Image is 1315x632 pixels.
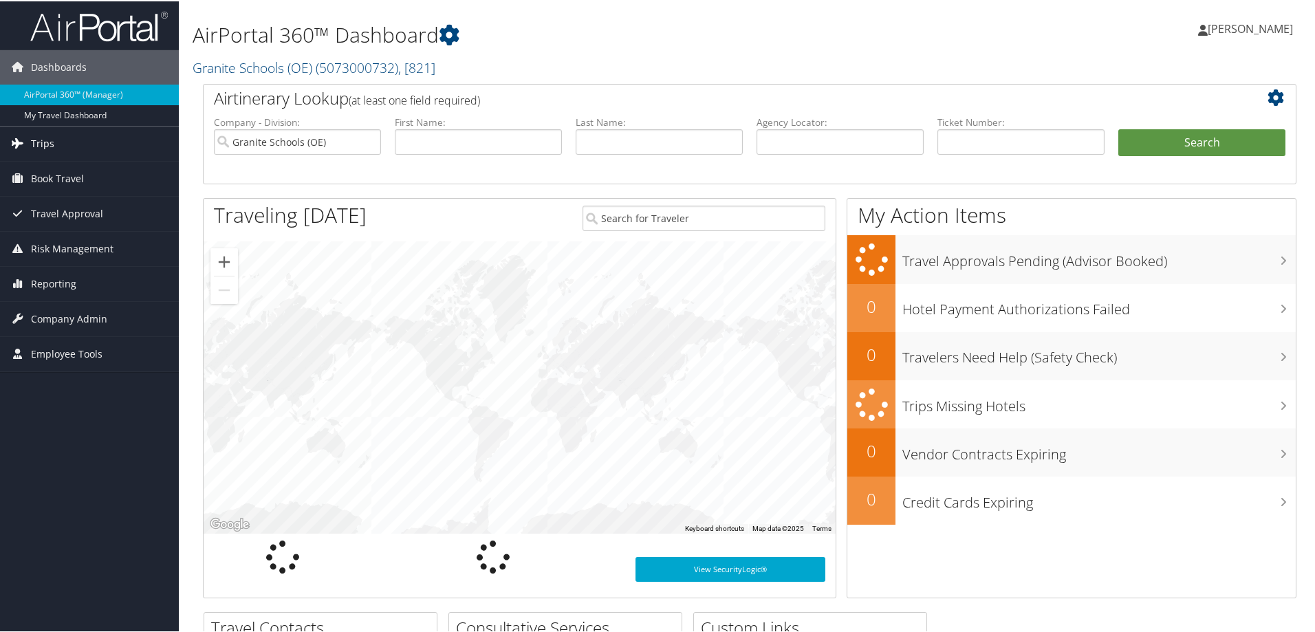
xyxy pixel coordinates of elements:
[847,294,895,317] h2: 0
[902,340,1296,366] h3: Travelers Need Help (Safety Check)
[937,114,1105,128] label: Ticket Number:
[902,437,1296,463] h3: Vendor Contracts Expiring
[214,199,367,228] h1: Traveling [DATE]
[685,523,744,532] button: Keyboard shortcuts
[398,57,435,76] span: , [ 821 ]
[1208,20,1293,35] span: [PERSON_NAME]
[847,283,1296,331] a: 0Hotel Payment Authorizations Failed
[757,114,924,128] label: Agency Locator:
[193,19,935,48] h1: AirPortal 360™ Dashboard
[583,204,825,230] input: Search for Traveler
[210,275,238,303] button: Zoom out
[902,485,1296,511] h3: Credit Cards Expiring
[214,85,1195,109] h2: Airtinerary Lookup
[902,389,1296,415] h3: Trips Missing Hotels
[812,523,832,531] a: Terms (opens in new tab)
[214,114,381,128] label: Company - Division:
[395,114,562,128] label: First Name:
[1118,128,1285,155] button: Search
[1198,7,1307,48] a: [PERSON_NAME]
[576,114,743,128] label: Last Name:
[31,301,107,335] span: Company Admin
[349,91,480,107] span: (at least one field required)
[847,438,895,461] h2: 0
[31,49,87,83] span: Dashboards
[210,247,238,274] button: Zoom in
[31,230,113,265] span: Risk Management
[847,486,895,510] h2: 0
[316,57,398,76] span: ( 5073000732 )
[31,265,76,300] span: Reporting
[193,57,435,76] a: Granite Schools (OE)
[31,195,103,230] span: Travel Approval
[902,292,1296,318] h3: Hotel Payment Authorizations Failed
[31,336,102,370] span: Employee Tools
[902,243,1296,270] h3: Travel Approvals Pending (Advisor Booked)
[847,475,1296,523] a: 0Credit Cards Expiring
[207,514,252,532] img: Google
[30,9,168,41] img: airportal-logo.png
[847,331,1296,379] a: 0Travelers Need Help (Safety Check)
[847,427,1296,475] a: 0Vendor Contracts Expiring
[207,514,252,532] a: Open this area in Google Maps (opens a new window)
[752,523,804,531] span: Map data ©2025
[847,199,1296,228] h1: My Action Items
[847,342,895,365] h2: 0
[31,125,54,160] span: Trips
[31,160,84,195] span: Book Travel
[635,556,825,580] a: View SecurityLogic®
[847,379,1296,428] a: Trips Missing Hotels
[847,234,1296,283] a: Travel Approvals Pending (Advisor Booked)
